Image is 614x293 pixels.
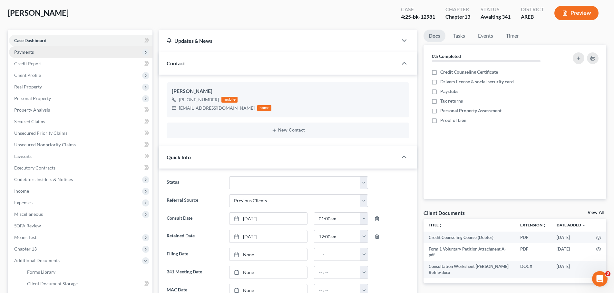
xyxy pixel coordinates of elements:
a: [DATE] [229,213,307,225]
a: SOFA Review [9,220,152,232]
strong: 0% Completed [432,53,461,59]
label: Consult Date [163,212,226,225]
div: 4:25-bk-12981 [401,13,435,21]
span: Contact [167,60,185,66]
div: Client Documents [424,209,465,216]
div: Status [481,6,511,13]
a: Forms Library [22,266,152,278]
i: unfold_more [439,224,443,227]
span: Miscellaneous [14,211,43,217]
span: Payments [14,49,34,55]
button: New Contact [172,128,404,133]
a: Executory Contracts [9,162,152,174]
span: Chapter 13 [14,246,37,252]
span: Personal Property Assessment [440,107,502,114]
span: Personal Property [14,96,51,101]
span: Proof of Lien [440,117,466,124]
a: Unsecured Priority Claims [9,127,152,139]
span: Client Document Storage [27,281,78,286]
td: Consultation Worksheet [PERSON_NAME] Refile-docx [424,261,515,279]
a: Events [473,30,498,42]
span: Drivers license & social security card [440,78,514,85]
span: Secured Claims [14,119,45,124]
iframe: Intercom live chat [592,271,608,287]
span: Means Test [14,234,36,240]
div: District [521,6,544,13]
span: Unsecured Nonpriority Claims [14,142,76,147]
td: [DATE] [551,243,591,261]
a: Docs [424,30,445,42]
div: Updates & News [167,37,390,44]
i: expand_more [582,224,586,227]
div: Chapter [445,6,470,13]
label: Status [163,176,226,189]
input: -- : -- [314,213,361,225]
td: DOCX [515,261,551,279]
div: AREB [521,13,544,21]
td: Credit Counseling Course (Debtor) [424,232,515,243]
a: Lawsuits [9,151,152,162]
div: mobile [221,97,238,103]
a: Secured Claims [9,116,152,127]
td: [DATE] [551,261,591,279]
span: Credit Report [14,61,42,66]
a: None [229,248,307,261]
span: Forms Library [27,269,55,275]
span: 13 [464,14,470,20]
input: -- : -- [314,266,361,279]
span: Expenses [14,200,33,205]
a: Client Document Storage [22,278,152,289]
div: [PERSON_NAME] [172,87,404,95]
td: PDF [515,232,551,243]
a: Tasks [448,30,470,42]
span: Income [14,188,29,194]
label: Referral Source [163,194,226,207]
a: Titleunfold_more [429,223,443,227]
a: Credit Report [9,58,152,69]
a: Date Added expand_more [557,223,586,227]
span: Additional Documents [14,258,60,263]
input: -- : -- [314,248,361,261]
span: Tax returns [440,98,463,104]
div: Chapter [445,13,470,21]
span: Executory Contracts [14,165,55,170]
div: home [257,105,271,111]
label: Retained Date [163,230,226,243]
span: Paystubs [440,88,458,95]
span: SOFA Review [14,223,41,228]
span: Unsecured Priority Claims [14,130,67,136]
a: None [229,266,307,279]
span: Credit Counseling Certificate [440,69,498,75]
span: Real Property [14,84,42,89]
a: View All [588,210,604,215]
span: Lawsuits [14,153,32,159]
a: [DATE] [229,230,307,243]
a: Extensionunfold_more [520,223,546,227]
td: Form 1 Voluntary Petition Attachment A-pdf [424,243,515,261]
a: Case Dashboard [9,35,152,46]
div: [EMAIL_ADDRESS][DOMAIN_NAME] [179,105,255,111]
a: Timer [501,30,524,42]
span: [PERSON_NAME] [8,8,69,17]
button: Preview [554,6,599,20]
div: Awaiting 341 [481,13,511,21]
div: [PHONE_NUMBER] [179,96,219,103]
span: Client Profile [14,72,41,78]
td: PDF [515,243,551,261]
span: Property Analysis [14,107,50,113]
input: -- : -- [314,230,361,243]
a: Property Analysis [9,104,152,116]
span: Case Dashboard [14,38,46,43]
label: 341 Meeting Date [163,266,226,279]
td: [DATE] [551,232,591,243]
span: Quick Info [167,154,191,160]
span: Codebtors Insiders & Notices [14,177,73,182]
label: Filing Date [163,248,226,261]
a: Unsecured Nonpriority Claims [9,139,152,151]
span: 3 [605,271,610,276]
div: Case [401,6,435,13]
i: unfold_more [542,224,546,227]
